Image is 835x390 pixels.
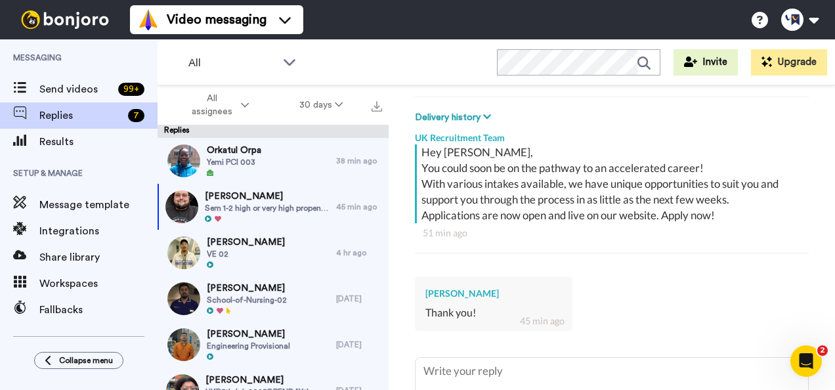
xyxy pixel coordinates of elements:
[167,11,267,29] span: Video messaging
[421,144,805,223] div: Hey [PERSON_NAME], You could soon be on the pathway to an accelerated career! With various intake...
[188,55,276,71] span: All
[39,302,158,318] span: Fallbacks
[205,203,330,213] span: Sem 1-2 high or very high propensity to apply and enrol [GEOGRAPHIC_DATA]
[207,295,287,305] span: School-of-Nursing-02
[425,305,562,320] div: Thank you!
[205,190,330,203] span: [PERSON_NAME]
[158,230,389,276] a: [PERSON_NAME]VE 024 hr ago
[158,125,389,138] div: Replies
[158,184,389,230] a: [PERSON_NAME]Sem 1-2 high or very high propensity to apply and enrol [GEOGRAPHIC_DATA]45 min ago
[39,81,113,97] span: Send videos
[336,339,382,350] div: [DATE]
[158,138,389,184] a: Orkatul OrpaYemi PCI 00338 min ago
[520,314,565,328] div: 45 min ago
[185,92,238,118] span: All assignees
[205,374,330,387] span: [PERSON_NAME]
[207,341,290,351] span: Engineering Provisional
[207,236,285,249] span: [PERSON_NAME]
[423,227,801,240] div: 51 min ago
[34,352,123,369] button: Collapse menu
[39,134,158,150] span: Results
[207,249,285,259] span: VE 02
[167,282,200,315] img: 53ebc867-3551-4c33-9c4f-a2c0f8619231-thumb.jpg
[336,202,382,212] div: 45 min ago
[167,328,200,361] img: 6b617ba7-36f8-43bc-b415-7b933d53bc13-thumb.jpg
[207,157,261,167] span: Yemi PCI 003
[39,108,123,123] span: Replies
[128,109,144,122] div: 7
[415,110,495,125] button: Delivery history
[790,345,822,377] iframe: Intercom live chat
[138,9,159,30] img: vm-color.svg
[39,197,158,213] span: Message template
[207,282,287,295] span: [PERSON_NAME]
[160,87,274,123] button: All assignees
[207,328,290,341] span: [PERSON_NAME]
[274,93,368,117] button: 30 days
[372,101,382,112] img: export.svg
[167,236,200,269] img: 62ddf3be-d088-421e-bd24-cb50b731b943-thumb.jpg
[336,156,382,166] div: 38 min ago
[167,144,200,177] img: 3e23c4d3-1de5-4687-a0b0-757430013745-thumb.jpg
[39,223,158,239] span: Integrations
[674,49,738,76] button: Invite
[817,345,828,356] span: 2
[207,144,261,157] span: Orkatul Orpa
[415,125,809,144] div: UK Recruitment Team
[16,11,114,29] img: bj-logo-header-white.svg
[158,276,389,322] a: [PERSON_NAME]School-of-Nursing-02[DATE]
[39,276,158,292] span: Workspaces
[751,49,827,76] button: Upgrade
[425,287,562,300] div: [PERSON_NAME]
[39,249,158,265] span: Share library
[165,190,198,223] img: e34dddb0-9468-4c5f-b996-0beb416a64d2-thumb.jpg
[158,322,389,368] a: [PERSON_NAME]Engineering Provisional[DATE]
[118,83,144,96] div: 99 +
[368,95,386,115] button: Export all results that match these filters now.
[336,248,382,258] div: 4 hr ago
[59,355,113,366] span: Collapse menu
[336,293,382,304] div: [DATE]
